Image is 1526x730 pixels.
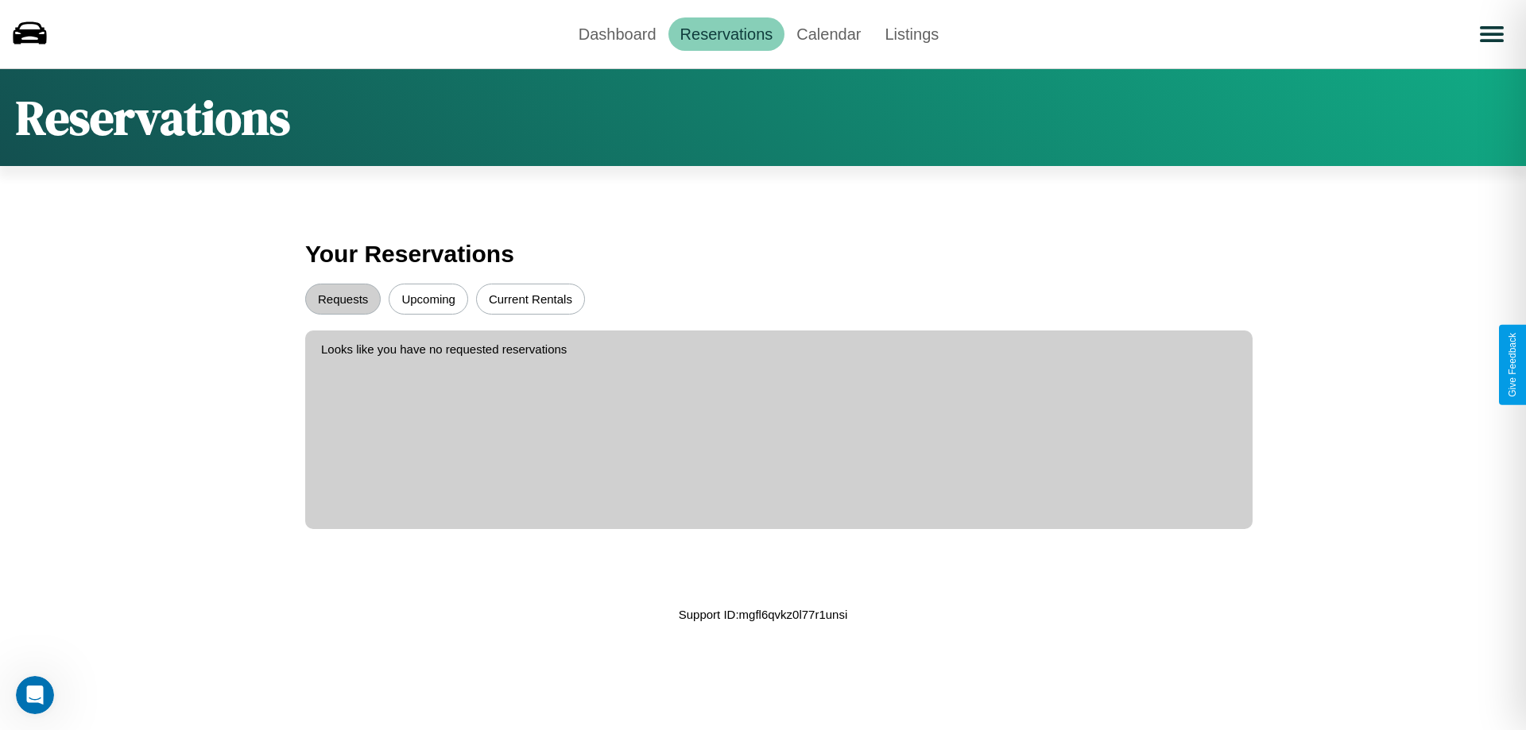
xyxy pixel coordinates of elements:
[476,284,585,315] button: Current Rentals
[567,17,668,51] a: Dashboard
[16,676,54,714] iframe: Intercom live chat
[679,604,848,625] p: Support ID: mgfl6qvkz0l77r1unsi
[1470,12,1514,56] button: Open menu
[1507,333,1518,397] div: Give Feedback
[784,17,873,51] a: Calendar
[321,338,1237,360] p: Looks like you have no requested reservations
[16,85,290,150] h1: Reservations
[389,284,468,315] button: Upcoming
[873,17,951,51] a: Listings
[668,17,785,51] a: Reservations
[305,284,381,315] button: Requests
[305,233,1221,276] h3: Your Reservations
